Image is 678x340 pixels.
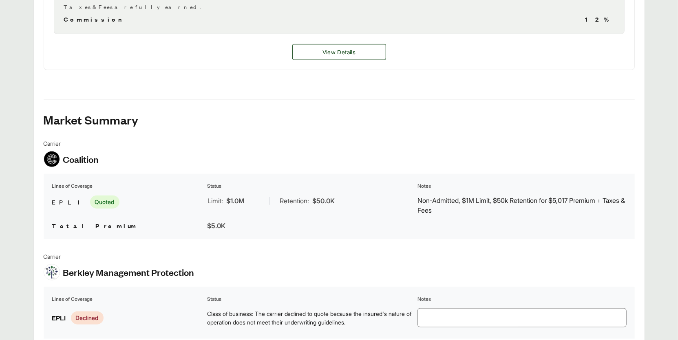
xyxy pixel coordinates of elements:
span: Total Premium [52,221,138,230]
img: Coalition [44,151,60,167]
span: EPLI [52,197,87,207]
th: Status [207,295,416,303]
span: Limit: [208,196,223,206]
img: Berkley Management Protection [44,264,60,280]
th: Notes [417,295,627,303]
span: Quoted [90,196,119,209]
span: Carrier [44,252,194,261]
h2: Market Summary [44,113,635,126]
span: $5.0K [207,222,225,230]
th: Lines of Coverage [52,182,205,190]
a: proRise details [292,44,386,60]
span: | [268,197,270,205]
span: Commission [64,14,126,24]
div: Taxes & Fees are fully earned. [64,2,614,11]
span: Berkley Management Protection [63,266,194,278]
span: EPLI [52,312,66,323]
span: Coalition [63,153,99,165]
th: Lines of Coverage [52,295,205,303]
span: Declined [71,311,104,324]
button: View Details [292,44,386,60]
span: Carrier [44,139,99,148]
th: Status [207,182,416,190]
span: $50.0K [312,196,335,206]
p: Non-Admitted, $1M Limit, $50k Retention for $5,017 Premium + Taxes & Fees [418,196,626,215]
th: Notes [417,182,627,190]
span: 12 % [585,14,614,24]
span: Retention: [280,196,309,206]
span: Class of business: The carrier declined to quote because the insured's nature of operation does n... [207,309,415,327]
span: $1.0M [226,196,244,206]
span: View Details [322,48,356,56]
